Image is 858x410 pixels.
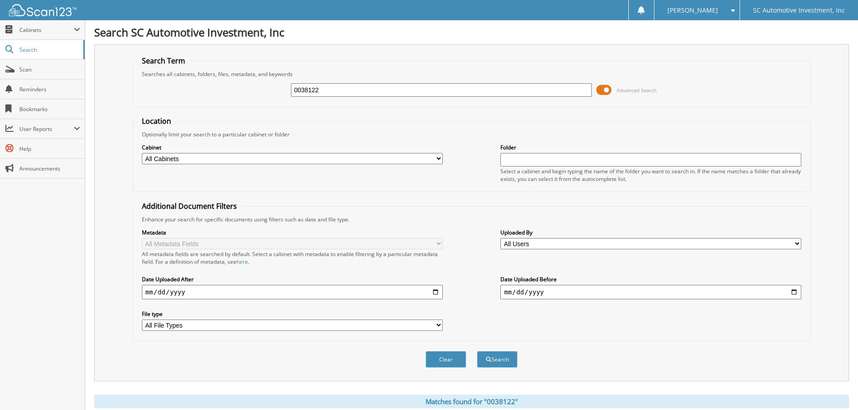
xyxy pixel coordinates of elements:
[94,25,849,40] h1: Search SC Automotive Investment, Inc
[142,229,443,236] label: Metadata
[137,116,176,126] legend: Location
[142,310,443,318] label: File type
[94,395,849,408] div: Matches found for "0038122"
[19,165,80,172] span: Announcements
[137,56,190,66] legend: Search Term
[477,351,518,368] button: Search
[142,285,443,299] input: start
[500,275,801,283] label: Date Uploaded Before
[9,4,77,16] img: scan123-logo-white.svg
[500,229,801,236] label: Uploaded By
[137,70,806,78] div: Searches all cabinets, folders, files, metadata, and keywords
[236,258,248,266] a: here
[500,285,801,299] input: end
[19,86,80,93] span: Reminders
[137,216,806,223] div: Enhance your search for specific documents using filters such as date and file type.
[19,145,80,153] span: Help
[19,66,80,73] span: Scan
[753,8,845,13] span: SC Automotive Investment, Inc
[19,46,79,54] span: Search
[142,275,443,283] label: Date Uploaded After
[142,250,443,266] div: All metadata fields are searched by default. Select a cabinet with metadata to enable filtering b...
[667,8,718,13] span: [PERSON_NAME]
[19,26,74,34] span: Cabinets
[500,167,801,183] div: Select a cabinet and begin typing the name of the folder you want to search in. If the name match...
[137,201,241,211] legend: Additional Document Filters
[500,144,801,151] label: Folder
[617,87,657,94] span: Advanced Search
[19,105,80,113] span: Bookmarks
[19,125,74,133] span: User Reports
[426,351,466,368] button: Clear
[142,144,443,151] label: Cabinet
[137,131,806,138] div: Optionally limit your search to a particular cabinet or folder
